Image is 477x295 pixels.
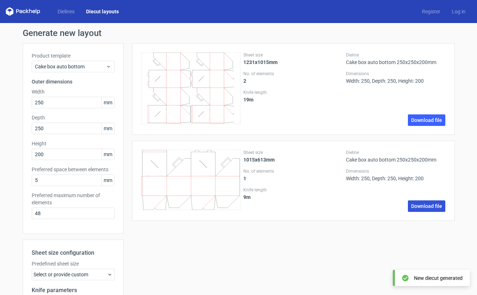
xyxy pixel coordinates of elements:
[202,208,203,210] line: \t
[224,88,233,97] line: \t
[203,63,204,64] line: \t
[159,63,160,64] line: \t
[224,70,225,71] line: \t
[446,8,471,15] a: Log in
[221,165,224,168] line: \t
[141,176,143,177] line: \t
[346,52,446,58] label: Dieline
[198,76,204,82] line: \t
[198,112,204,117] line: \t
[142,196,143,210] line: \t
[32,286,114,295] h2: Knife parameters
[151,160,158,168] line: \t
[189,78,191,79] line: \t
[243,97,253,103] strong: 19 m
[243,150,343,155] label: Sheet size
[180,87,190,88] line: \t
[225,161,230,167] line: \t
[346,168,446,181] div: Width: 250, Depth: 250, Height: 200
[214,196,215,197] line: \t
[190,114,191,115] line: \t
[243,176,246,181] strong: 1
[203,208,205,210] line: \t
[197,94,199,96] line: \t
[215,168,224,176] line: \t
[155,112,160,117] line: \t
[35,63,106,70] span: Cake box auto bottom
[243,157,275,163] strong: 1015x613mm
[175,167,176,168] line: \t
[32,52,114,59] label: Product template
[203,197,214,208] line: \t
[199,160,207,168] line: \t
[181,70,182,71] line: \t
[189,113,191,114] line: \t
[180,104,189,105] line: \t
[180,159,182,161] line: \t
[32,260,114,267] label: Predefined sheet size
[223,123,224,124] line: \t
[197,92,198,94] line: \t
[202,99,204,101] line: \t
[222,165,225,167] line: \t
[102,97,114,108] span: mm
[180,68,189,70] line: \t
[167,168,175,176] line: \t
[160,64,166,70] line: \t
[180,70,181,71] line: \t
[222,159,228,164] line: \t
[180,105,181,106] line: \t
[346,150,446,155] label: Dieline
[172,165,175,168] line: \t
[153,94,155,96] line: \t
[346,71,446,84] div: Width: 250, Depth: 250, Height: 200
[243,59,278,65] strong: 1231x1015mm
[190,79,191,80] line: \t
[229,159,231,161] line: \t
[176,161,182,167] line: \t
[166,123,167,124] line: \t
[346,52,446,65] div: Cake box auto bottom 250x250x200mm
[154,197,166,208] line: \t
[197,97,201,101] line: \t
[155,94,159,99] line: \t
[181,106,189,114] line: \t
[174,159,179,164] line: \t
[180,122,190,123] line: \t
[198,150,199,152] line: \t
[346,168,446,174] label: Dimensions
[199,59,203,63] line: \t
[224,68,233,70] line: \t
[243,187,343,193] label: Knife length
[204,64,210,70] line: \t
[181,105,182,106] line: \t
[191,122,192,123] path: \t
[224,105,225,106] line: \t
[346,71,446,77] label: Dimensions
[225,105,234,106] line: \t
[155,59,159,63] line: \t
[32,140,114,147] label: Height
[158,64,160,66] line: \t
[182,70,191,71] line: \t
[141,195,143,196] line: \t
[181,71,189,79] line: \t
[191,105,192,106] path: \t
